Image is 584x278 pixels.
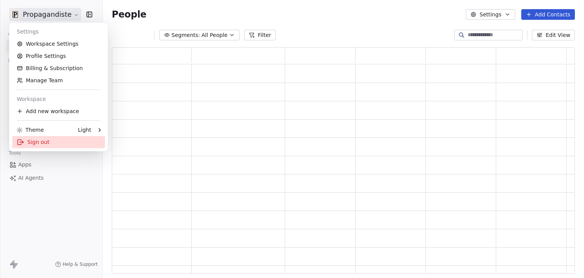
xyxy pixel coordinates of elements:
[12,136,105,148] div: Sign out
[78,126,91,134] div: Light
[12,74,105,86] a: Manage Team
[17,126,44,134] div: Theme
[12,93,105,105] div: Workspace
[12,26,105,38] div: Settings
[12,38,105,50] a: Workspace Settings
[12,105,105,117] div: Add new workspace
[12,50,105,62] a: Profile Settings
[12,62,105,74] a: Billing & Subscription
